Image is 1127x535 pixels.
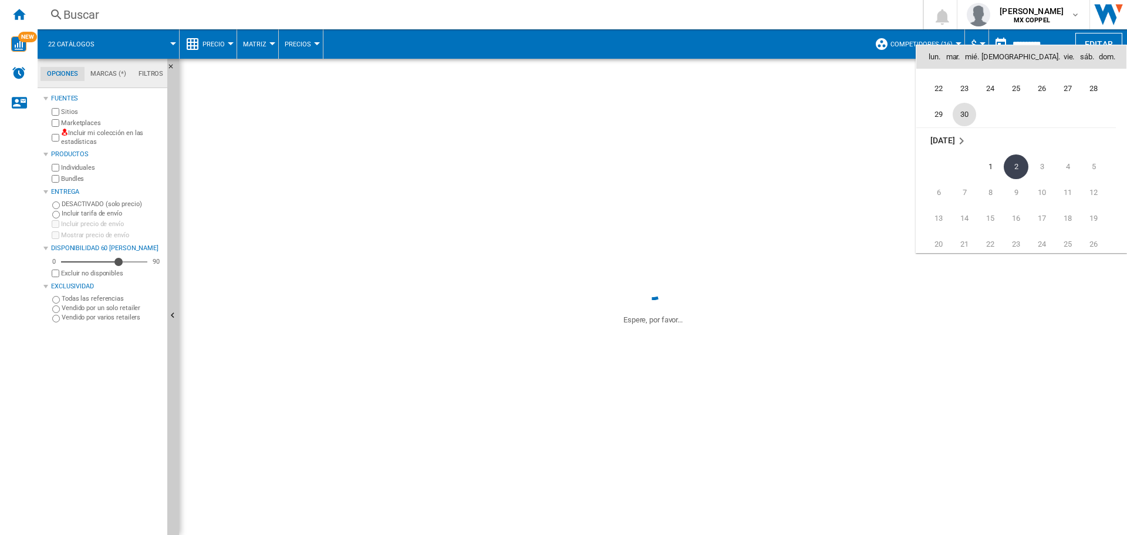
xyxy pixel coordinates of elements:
[1004,77,1028,100] span: 25
[977,154,1003,180] td: Wednesday October 1 2025
[1029,231,1055,257] td: Friday October 24 2025
[1003,76,1029,102] td: Thursday September 25 2025
[1081,206,1116,231] td: Sunday October 19 2025
[1056,77,1079,100] span: 27
[916,45,1126,253] md-calendar: Calendar
[977,180,1003,206] td: Wednesday October 8 2025
[951,231,977,257] td: Tuesday October 21 2025
[1055,206,1081,231] td: Saturday October 18 2025
[916,180,1116,206] tr: Week 2
[951,180,977,206] td: Tuesday October 7 2025
[916,206,1116,231] tr: Week 3
[916,45,943,69] th: lun.
[977,76,1003,102] td: Wednesday September 24 2025
[916,76,1116,102] tr: Week 4
[953,103,976,126] span: 30
[916,76,951,102] td: Monday September 22 2025
[981,45,1060,69] th: [DEMOGRAPHIC_DATA].
[1096,45,1126,69] th: dom.
[1003,154,1029,180] td: Thursday October 2 2025
[1078,45,1096,69] th: sáb.
[1081,154,1116,180] td: Sunday October 5 2025
[1029,206,1055,231] td: Friday October 17 2025
[951,102,977,128] td: Tuesday September 30 2025
[953,77,976,100] span: 23
[1029,154,1055,180] td: Friday October 3 2025
[1081,231,1116,257] td: Sunday October 26 2025
[1060,45,1078,69] th: vie.
[927,77,950,100] span: 22
[916,231,951,257] td: Monday October 20 2025
[1003,206,1029,231] td: Thursday October 16 2025
[978,77,1002,100] span: 24
[1029,76,1055,102] td: Friday September 26 2025
[1055,154,1081,180] td: Saturday October 4 2025
[943,45,962,69] th: mar.
[963,45,981,69] th: mié.
[951,76,977,102] td: Tuesday September 23 2025
[1003,180,1029,206] td: Thursday October 9 2025
[1055,231,1081,257] td: Saturday October 25 2025
[977,231,1003,257] td: Wednesday October 22 2025
[916,206,951,231] td: Monday October 13 2025
[978,155,1002,179] span: 1
[951,206,977,231] td: Tuesday October 14 2025
[1081,76,1116,102] td: Sunday September 28 2025
[1029,180,1055,206] td: Friday October 10 2025
[1082,77,1105,100] span: 28
[916,102,951,128] td: Monday September 29 2025
[977,206,1003,231] td: Wednesday October 15 2025
[1055,76,1081,102] td: Saturday September 27 2025
[916,127,1116,154] tr: Week undefined
[1081,180,1116,206] td: Sunday October 12 2025
[1055,180,1081,206] td: Saturday October 11 2025
[1003,231,1029,257] td: Thursday October 23 2025
[916,231,1116,257] tr: Week 4
[930,136,954,145] span: [DATE]
[916,102,1116,128] tr: Week 5
[916,180,951,206] td: Monday October 6 2025
[916,154,1116,180] tr: Week 1
[1004,154,1028,179] span: 2
[927,103,950,126] span: 29
[1030,77,1054,100] span: 26
[916,127,1116,154] td: October 2025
